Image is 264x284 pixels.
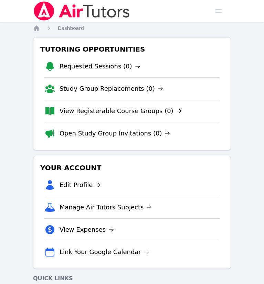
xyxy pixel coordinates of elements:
a: Open Study Group Invitations (0) [60,129,170,138]
span: Dashboard [58,25,84,31]
h3: Tutoring Opportunities [39,43,225,55]
a: Requested Sessions (0) [60,62,140,71]
a: View Registerable Course Groups (0) [60,106,182,116]
nav: Breadcrumb [33,25,231,32]
a: View Expenses [60,225,114,234]
img: Air Tutors [33,1,130,21]
h3: Your Account [39,162,225,174]
a: Link Your Google Calendar [60,247,149,257]
a: Manage Air Tutors Subjects [60,203,152,212]
a: Study Group Replacements (0) [60,84,163,94]
a: Dashboard [58,25,84,32]
h4: Quick Links [33,274,231,283]
a: Edit Profile [60,180,101,190]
